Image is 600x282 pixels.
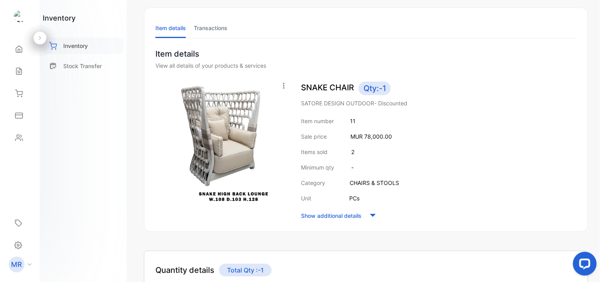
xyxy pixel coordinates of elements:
p: Show additional details [301,211,362,220]
p: 2 [351,148,354,156]
iframe: LiveChat chat widget [567,249,600,282]
p: - [351,163,354,171]
a: Stock Transfer [43,58,123,74]
img: item [155,82,285,215]
span: MUR 78,000.00 [350,133,392,140]
div: View all details of your products & services [155,61,577,70]
img: logo [14,10,26,22]
p: Item number [301,117,334,125]
p: Sale price [301,132,327,141]
p: Total Qty : -1 [219,264,272,276]
p: Category [301,179,325,187]
p: Stock Transfer [63,62,102,70]
a: Inventory [43,38,123,54]
p: Minimum qty [301,163,334,171]
p: Unit [301,194,311,202]
p: Inventory [63,42,88,50]
h4: Quantity details [155,264,214,276]
p: SATORE DESIGN OUTDOOR- Discounted [301,99,577,107]
p: SNAKE CHAIR [301,82,577,95]
h1: inventory [43,13,76,23]
p: MR [11,259,22,270]
p: Item details [155,48,577,60]
p: CHAIRS & STOOLS [350,179,399,187]
p: PCs [349,194,360,202]
p: 11 [350,117,356,125]
p: Items sold [301,148,327,156]
li: Transactions [194,18,227,38]
li: Item details [155,18,186,38]
span: Qty: -1 [359,82,391,95]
